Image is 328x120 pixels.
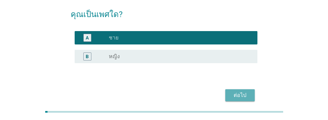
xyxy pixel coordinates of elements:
[86,34,89,41] div: A
[109,34,118,41] label: ชาย
[225,89,255,101] button: ต่อไป
[86,53,89,60] div: B
[231,91,249,99] div: ต่อไป
[71,2,257,20] h2: คุณเป็นเพศใด?
[109,53,120,60] label: หญิง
